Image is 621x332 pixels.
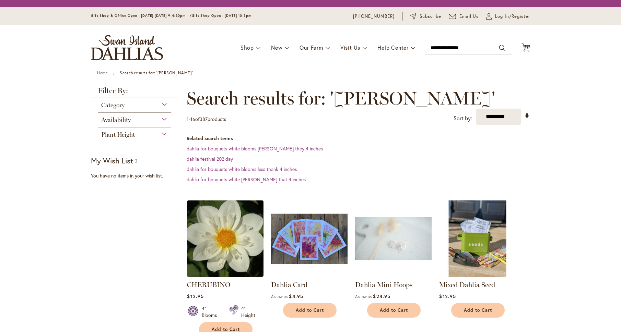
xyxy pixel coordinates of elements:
[380,307,408,313] span: Add to Cart
[187,114,226,125] p: - of products
[101,131,135,138] span: Plant Height
[377,44,409,51] span: Help Center
[451,303,505,318] button: Add to Cart
[271,272,348,278] a: Group shot of Dahlia Cards
[439,272,516,278] a: Mixed Dahlia Seed
[355,294,372,299] span: As low as
[97,70,108,75] a: Home
[439,293,456,299] span: $12.95
[187,200,263,277] img: CHERUBINO
[420,13,441,20] span: Subscribe
[495,13,530,20] span: Log In/Register
[355,272,432,278] a: Dahlia Mini Hoops
[101,101,125,109] span: Category
[91,87,178,98] strong: Filter By:
[454,112,472,125] label: Sort by:
[187,281,230,289] a: CHERUBINO
[439,281,495,289] a: Mixed Dahlia Seed
[439,200,516,277] img: Mixed Dahlia Seed
[373,293,390,299] span: $24.95
[192,13,251,18] span: Gift Shop Open - [DATE] 10-3pm
[91,13,192,18] span: Gift Shop & Office Open - [DATE]-[DATE] 9-4:30pm /
[355,200,432,277] img: Dahlia Mini Hoops
[271,294,288,299] span: As low as
[91,172,183,179] div: You have no items in your wish list.
[459,13,479,20] span: Email Us
[499,42,505,53] button: Search
[187,156,233,162] a: dahlia festival 202 day
[271,281,307,289] a: Dahlia Card
[5,308,24,327] iframe: Launch Accessibility Center
[187,145,323,152] a: dahlia for bouquets white blooms [PERSON_NAME] they 4 inches
[91,156,133,165] strong: My Wish List
[289,293,303,299] span: $4.95
[187,116,189,122] span: 1
[300,44,323,51] span: Our Farm
[187,166,297,172] a: dahlia for bouquets white blooms less thank 4 inches
[367,303,421,318] button: Add to Cart
[202,305,221,319] div: 4" Blooms
[340,44,360,51] span: Visit Us
[410,13,441,20] a: Subscribe
[355,281,412,289] a: Dahlia Mini Hoops
[187,293,203,299] span: $12.95
[353,13,395,20] a: [PHONE_NUMBER]
[187,176,306,183] a: dahlia for bouquets white [PERSON_NAME] that 4 inches
[241,44,254,51] span: Shop
[283,303,337,318] button: Add to Cart
[187,272,263,278] a: CHERUBINO
[241,305,255,319] div: 4' Height
[101,116,131,124] span: Availability
[464,307,492,313] span: Add to Cart
[91,35,163,60] a: store logo
[187,135,530,142] dt: Related search terms
[449,13,479,20] a: Email Us
[271,44,282,51] span: New
[190,116,195,122] span: 16
[200,116,208,122] span: 387
[486,13,530,20] a: Log In/Register
[120,70,193,75] strong: Search results for: '[PERSON_NAME]'
[187,88,495,109] span: Search results for: '[PERSON_NAME]'
[271,200,348,277] img: Group shot of Dahlia Cards
[296,307,324,313] span: Add to Cart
